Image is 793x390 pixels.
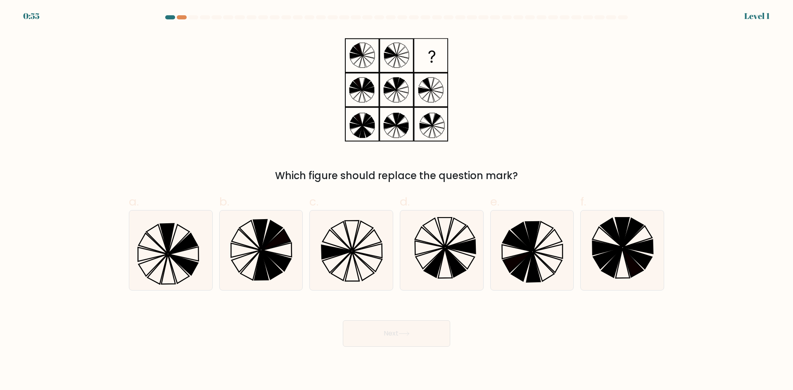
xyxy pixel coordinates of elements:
[23,10,40,22] div: 0:55
[134,168,659,183] div: Which figure should replace the question mark?
[400,194,410,210] span: d.
[490,194,499,210] span: e.
[580,194,586,210] span: f.
[219,194,229,210] span: b.
[343,320,450,347] button: Next
[129,194,139,210] span: a.
[744,10,770,22] div: Level 1
[309,194,318,210] span: c.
